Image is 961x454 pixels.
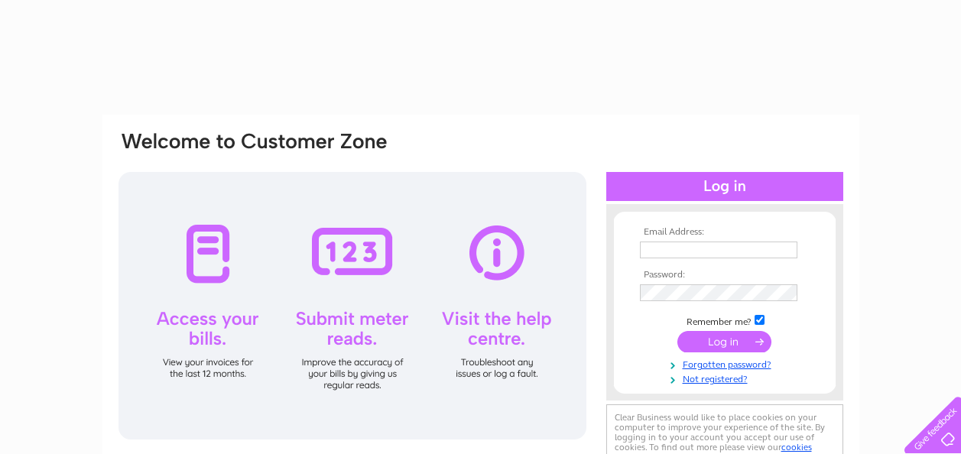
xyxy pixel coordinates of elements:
[636,227,813,238] th: Email Address:
[640,356,813,371] a: Forgotten password?
[677,331,771,352] input: Submit
[636,313,813,328] td: Remember me?
[640,371,813,385] a: Not registered?
[636,270,813,281] th: Password:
